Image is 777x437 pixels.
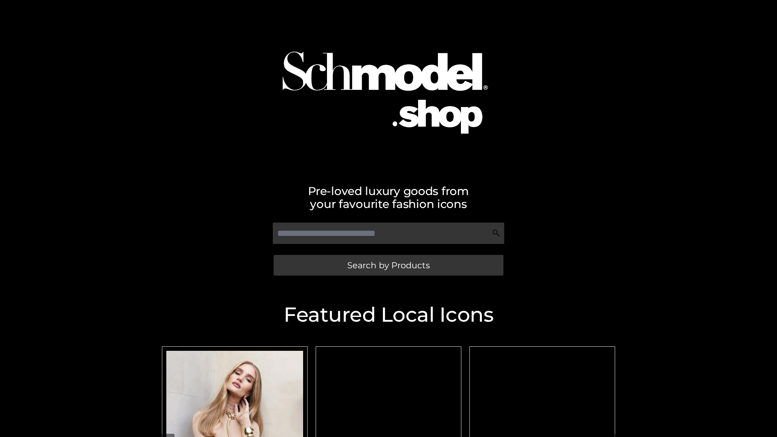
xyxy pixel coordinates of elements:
h2: Featured Local Icons​ [158,305,619,325]
h2: Pre-loved luxury goods from your favourite fashion icons [158,185,619,210]
span: Search by Products [347,261,430,269]
a: Search by Products [274,255,503,276]
img: Search Icon [492,229,500,237]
